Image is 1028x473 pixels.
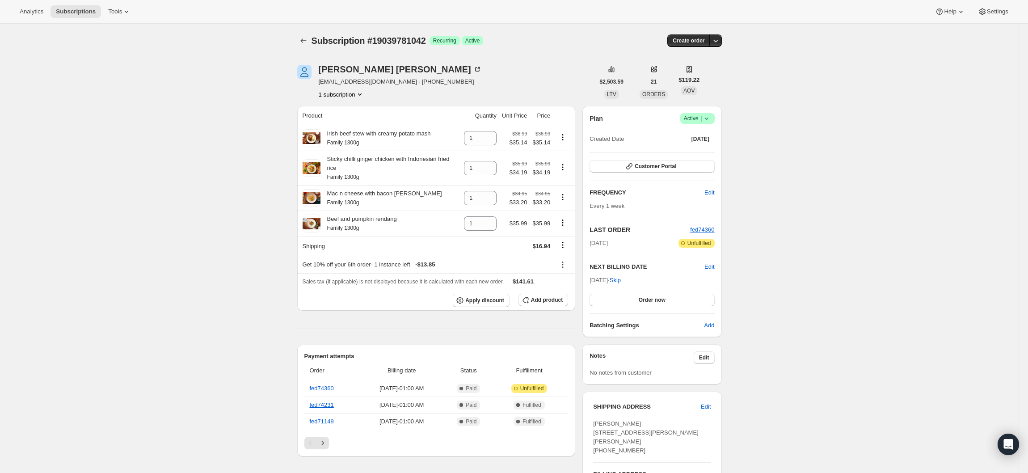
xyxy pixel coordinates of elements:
[590,369,652,376] span: No notes from customer
[532,243,550,249] span: $16.94
[499,106,530,126] th: Unit Price
[303,260,551,269] div: Get 10% off your 6th order - 1 instance left
[319,65,482,74] div: [PERSON_NAME] [PERSON_NAME]
[678,76,699,84] span: $119.22
[532,220,550,227] span: $35.99
[532,168,550,177] span: $34.19
[651,78,657,85] span: 21
[590,188,704,197] h2: FREQUENCY
[103,5,136,18] button: Tools
[704,188,714,197] span: Edit
[556,218,570,228] button: Product actions
[461,106,499,126] th: Quantity
[535,131,550,136] small: $36.99
[684,114,711,123] span: Active
[556,162,570,172] button: Product actions
[594,76,629,88] button: $2,503.59
[987,8,1008,15] span: Settings
[466,385,476,392] span: Paid
[510,138,527,147] span: $35.14
[310,385,334,392] a: fed74360
[297,106,462,126] th: Product
[590,277,621,283] span: [DATE] ·
[604,273,626,287] button: Skip
[590,135,624,144] span: Created Date
[590,114,603,123] h2: Plan
[930,5,970,18] button: Help
[304,352,569,361] h2: Payment attempts
[108,8,122,15] span: Tools
[699,186,720,200] button: Edit
[316,437,329,449] button: Next
[590,160,714,173] button: Customer Portal
[531,296,563,304] span: Add product
[701,402,711,411] span: Edit
[635,163,676,170] span: Customer Portal
[590,203,624,209] span: Every 1 week
[695,400,716,414] button: Edit
[590,294,714,306] button: Order now
[512,131,527,136] small: $36.99
[310,401,334,408] a: fed74231
[518,294,568,306] button: Add product
[667,34,710,47] button: Create order
[447,366,490,375] span: Status
[56,8,96,15] span: Subscriptions
[704,262,714,271] span: Edit
[510,220,527,227] span: $35.99
[297,34,310,47] button: Subscriptions
[600,78,624,85] span: $2,503.59
[694,351,715,364] button: Edit
[704,321,714,330] span: Add
[607,91,616,97] span: LTV
[513,278,534,285] span: $141.61
[20,8,43,15] span: Analytics
[362,366,442,375] span: Billing date
[700,115,702,122] span: |
[362,384,442,393] span: [DATE] · 01:00 AM
[686,133,715,145] button: [DATE]
[320,155,459,182] div: Sticky chilli ginger chicken with Indonesian fried rice
[535,161,550,166] small: $35.99
[362,417,442,426] span: [DATE] · 01:00 AM
[433,37,456,44] span: Recurring
[51,5,101,18] button: Subscriptions
[699,318,720,333] button: Add
[998,434,1019,455] div: Open Intercom Messenger
[699,354,709,361] span: Edit
[465,297,504,304] span: Apply discount
[466,418,476,425] span: Paid
[319,77,482,86] span: [EMAIL_ADDRESS][DOMAIN_NAME] · [PHONE_NUMBER]
[535,191,550,196] small: $34.95
[320,189,442,207] div: Mac n cheese with bacon [PERSON_NAME]
[642,91,665,97] span: ORDERS
[944,8,956,15] span: Help
[610,276,621,285] span: Skip
[590,351,694,364] h3: Notes
[590,321,704,330] h6: Batching Settings
[556,192,570,202] button: Product actions
[320,129,431,147] div: Irish beef stew with creamy potato mash
[590,262,704,271] h2: NEXT BILLING DATE
[593,420,699,454] span: [PERSON_NAME] [STREET_ADDRESS][PERSON_NAME][PERSON_NAME] [PHONE_NUMBER]
[466,401,476,409] span: Paid
[310,418,334,425] a: fed71149
[297,236,462,256] th: Shipping
[319,90,364,99] button: Product actions
[690,225,714,234] button: fed74360
[304,361,359,380] th: Order
[327,139,359,146] small: Family 1300g
[512,161,527,166] small: $35.99
[687,240,711,247] span: Unfulfilled
[683,88,695,94] span: AOV
[453,294,510,307] button: Apply discount
[590,225,690,234] h2: LAST ORDER
[556,240,570,250] button: Shipping actions
[297,65,312,79] span: Sally Jones
[496,366,563,375] span: Fulfillment
[532,198,550,207] span: $33.20
[362,401,442,410] span: [DATE] · 01:00 AM
[320,215,397,232] div: Beef and pumpkin rendang
[690,226,714,233] a: fed74360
